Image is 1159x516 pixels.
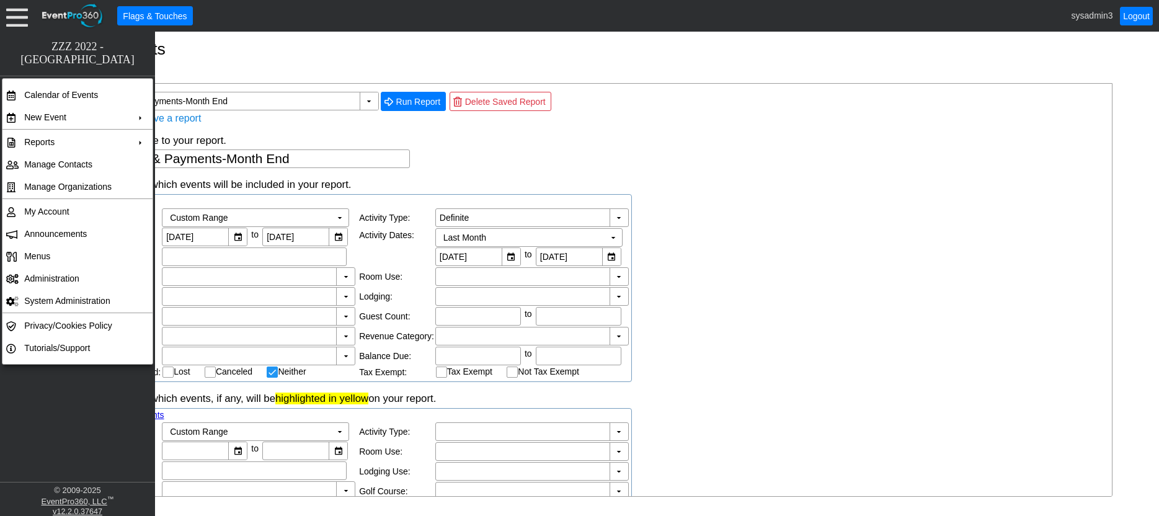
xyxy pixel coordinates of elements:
[3,486,152,495] div: © 2009- 2025
[1120,7,1153,25] a: Logout
[2,131,153,153] tr: Reports
[2,200,153,223] tr: My Account
[162,228,348,242] div: to
[394,96,443,108] span: Run Report
[120,10,189,22] span: Flags & Touches
[2,153,153,176] tr: Manage Contacts
[2,176,153,198] tr: Manage Organizations
[47,41,1113,58] h1: Custom Reports
[162,442,348,456] div: to
[19,176,130,198] td: Manage Organizations
[275,393,368,404] span: highlighted in yellow
[19,106,130,128] td: New Event
[19,290,130,312] td: System Administration
[359,462,434,481] td: Lodging Use:
[359,482,434,500] td: Golf Course:
[359,287,434,306] td: Lodging:
[100,391,1106,405] div: Determine which events, if any, will be on your report.
[19,337,130,359] td: Tutorials/Support
[40,2,105,30] img: EventPro360
[359,228,434,266] td: Activity Dates:
[359,442,434,461] td: Room Use:
[463,96,548,108] span: Delete Saved Report
[19,314,130,337] td: Privacy/Cookies Policy
[359,347,434,365] td: Balance Due:
[19,84,130,106] td: Calendar of Events
[100,149,410,168] textarea: My Report
[1072,10,1113,20] span: sysadmin3
[447,367,492,376] label: Tax Exempt
[19,153,130,176] td: Manage Contacts
[100,177,1106,191] div: Determine which events will be included in your report.
[278,367,306,376] label: Neither
[19,131,130,153] td: Reports
[24,251,50,261] span: Menus
[170,425,228,438] span: Custom Range
[435,247,621,262] div: to
[19,200,130,223] td: My Account
[2,290,153,312] tr: System Administration
[6,5,28,27] div: Menu: Click or 'Crtl+M' to toggle menu open/close
[53,507,102,516] a: v12.2.0.37647
[41,497,107,506] a: EventPro360, LLC
[174,367,190,376] label: Lost
[2,314,153,337] tr: Privacy/Cookies Policy
[438,210,470,225] div: Definite
[359,367,434,378] td: Tax Exempt:
[435,307,621,322] div: to
[359,208,434,227] td: Activity Type:
[19,267,130,290] td: Administration
[107,495,114,502] sup: ™
[359,307,434,326] td: Guest Count:
[518,367,579,376] label: Not Tax Exempt
[100,133,1106,147] div: Assign a title to your report.
[359,327,434,345] td: Revenue Category:
[384,95,443,108] span: Run Report
[2,267,153,290] tr: Administration
[170,211,228,224] span: Custom Range
[453,95,548,108] span: Delete Saved Report
[443,231,486,244] span: Last Month
[2,106,153,128] tr: New Event
[359,422,434,441] td: Activity Type:
[2,245,153,267] tr: <span>Menus</span>
[216,367,252,376] label: Canceled
[19,223,130,245] td: Announcements
[2,223,153,245] tr: Announcements
[2,84,153,106] tr: Calendar of Events
[435,347,621,362] div: to
[2,337,153,359] tr: Tutorials/Support
[359,267,434,286] td: Room Use:
[120,9,189,22] span: Flags & Touches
